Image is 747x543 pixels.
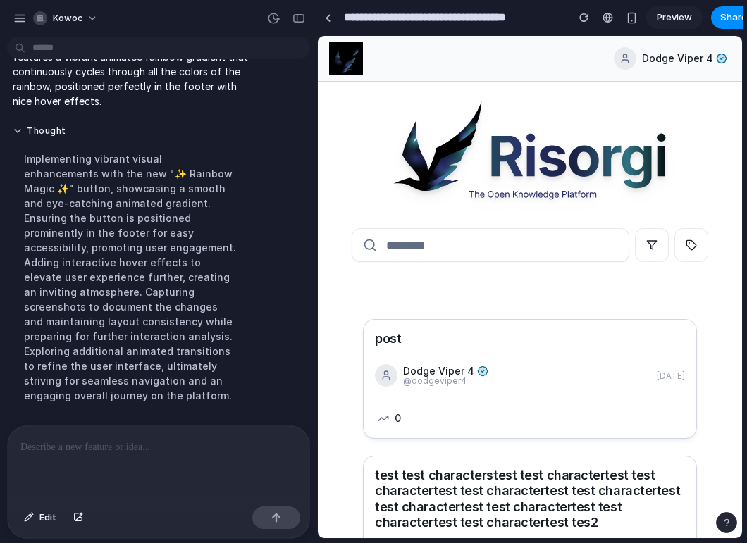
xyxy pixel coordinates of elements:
a: Preview [646,6,703,29]
p: I added a beautiful rainbow button at the end of the page! The "✨ Rainbow Magic ✨" button feature... [13,20,248,108]
span: 0 [77,375,83,389]
h3: test test characterstest test charactertest test charactertest test charactertest test charactert... [57,432,367,495]
span: kowoc [53,11,83,25]
img: Risorgi Logo [11,6,45,39]
button: Dodge Viper 4 [292,10,413,35]
button: kowoc [27,7,105,30]
span: Dodge Viper 4 [85,330,156,340]
button: Edit [17,506,63,529]
span: Share [720,11,747,25]
div: Implementing vibrant visual enhancements with the new "✨ Rainbow Magic ✨" button, showcasing a sm... [13,143,248,411]
img: Risorgi Logo [74,63,350,164]
h3: post [57,295,367,311]
span: @dodgeviper4 [85,341,149,349]
span: Dodge Viper 4 [324,15,395,30]
span: [DATE] [339,335,367,345]
span: Preview [657,11,692,25]
span: Edit [39,511,56,525]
